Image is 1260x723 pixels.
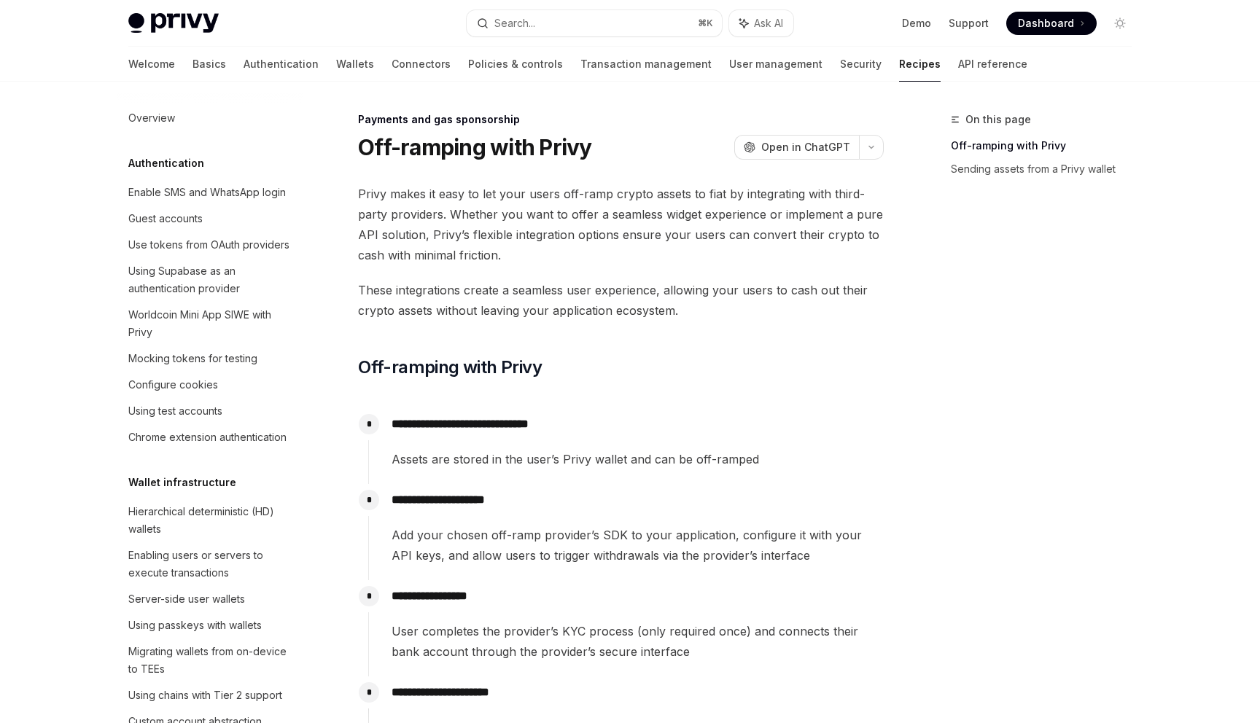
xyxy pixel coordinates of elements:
div: Overview [128,109,175,127]
a: Guest accounts [117,206,303,232]
h5: Wallet infrastructure [128,474,236,491]
a: Overview [117,105,303,131]
div: Guest accounts [128,210,203,227]
a: Hierarchical deterministic (HD) wallets [117,499,303,542]
a: Migrating wallets from on-device to TEEs [117,638,303,682]
button: Toggle dark mode [1108,12,1132,35]
a: Connectors [392,47,451,82]
a: Demo [902,16,931,31]
a: Use tokens from OAuth providers [117,232,303,258]
div: Chrome extension authentication [128,429,287,446]
span: On this page [965,111,1031,128]
div: Mocking tokens for testing [128,350,257,367]
a: Welcome [128,47,175,82]
div: Migrating wallets from on-device to TEEs [128,643,295,678]
div: Using Supabase as an authentication provider [128,262,295,297]
a: Support [949,16,989,31]
a: Using passkeys with wallets [117,612,303,638]
span: Privy makes it easy to let your users off-ramp crypto assets to fiat by integrating with third-pa... [358,184,884,265]
span: User completes the provider’s KYC process (only required once) and connects their bank account th... [392,621,883,662]
div: Search... [494,15,535,32]
a: Enabling users or servers to execute transactions [117,542,303,586]
a: Authentication [244,47,319,82]
a: Enable SMS and WhatsApp login [117,179,303,206]
span: ⌘ K [698,17,713,29]
a: Wallets [336,47,374,82]
div: Server-side user wallets [128,590,245,608]
div: Using passkeys with wallets [128,617,262,634]
a: Off-ramping with Privy [951,134,1143,157]
a: Server-side user wallets [117,586,303,612]
a: Using test accounts [117,398,303,424]
button: Open in ChatGPT [734,135,859,160]
div: Payments and gas sponsorship [358,112,884,127]
a: API reference [958,47,1027,82]
a: Transaction management [580,47,712,82]
div: Worldcoin Mini App SIWE with Privy [128,306,295,341]
div: Using test accounts [128,402,222,420]
a: Basics [192,47,226,82]
a: Chrome extension authentication [117,424,303,450]
a: Using chains with Tier 2 support [117,682,303,708]
div: Configure cookies [128,376,218,394]
div: Enabling users or servers to execute transactions [128,547,295,582]
a: Mocking tokens for testing [117,345,303,372]
span: Ask AI [754,16,783,31]
span: Add your chosen off-ramp provider’s SDK to your application, configure it with your API keys, and... [392,525,883,566]
button: Search...⌘K [467,10,722,36]
button: Ask AI [729,10,793,36]
span: Assets are stored in the user’s Privy wallet and can be off-ramped [392,449,883,469]
div: Use tokens from OAuth providers [128,236,289,254]
img: light logo [128,13,219,34]
a: Recipes [899,47,941,82]
h1: Off-ramping with Privy [358,134,592,160]
div: Using chains with Tier 2 support [128,687,282,704]
a: Using Supabase as an authentication provider [117,258,303,302]
a: Sending assets from a Privy wallet [951,157,1143,181]
div: Enable SMS and WhatsApp login [128,184,286,201]
div: Hierarchical deterministic (HD) wallets [128,503,295,538]
span: Off-ramping with Privy [358,356,542,379]
a: Security [840,47,882,82]
span: Dashboard [1018,16,1074,31]
a: Worldcoin Mini App SIWE with Privy [117,302,303,345]
a: Dashboard [1006,12,1097,35]
a: User management [729,47,822,82]
a: Policies & controls [468,47,563,82]
h5: Authentication [128,155,204,172]
a: Configure cookies [117,372,303,398]
span: These integrations create a seamless user experience, allowing your users to cash out their crypt... [358,280,884,321]
span: Open in ChatGPT [761,140,850,155]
